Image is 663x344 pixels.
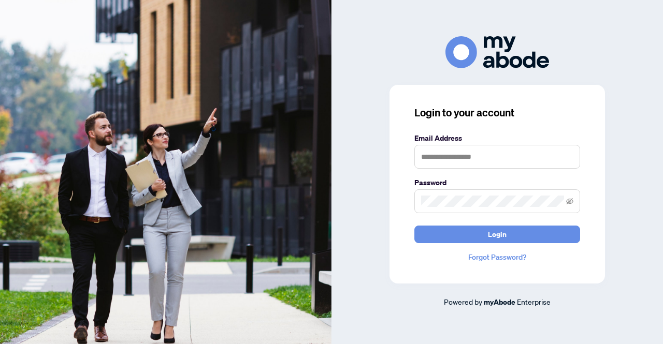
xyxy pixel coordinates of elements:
label: Email Address [414,132,580,144]
label: Password [414,177,580,188]
a: Forgot Password? [414,251,580,263]
button: Login [414,226,580,243]
span: Enterprise [517,297,551,306]
span: eye-invisible [566,198,573,205]
span: Powered by [444,297,482,306]
span: Login [488,226,507,243]
a: myAbode [484,296,515,308]
h3: Login to your account [414,106,580,120]
img: ma-logo [445,36,549,68]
